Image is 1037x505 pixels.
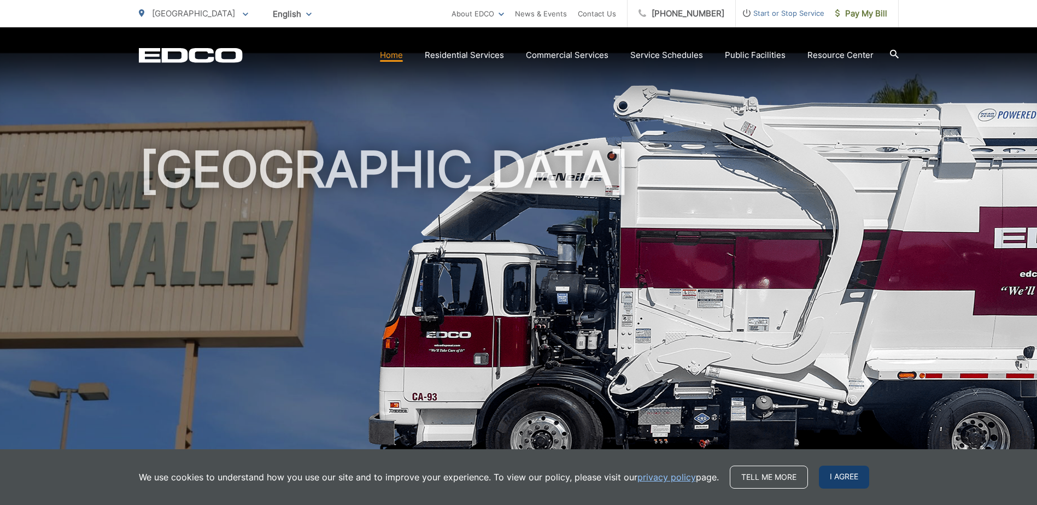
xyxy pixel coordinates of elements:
[730,466,808,489] a: Tell me more
[526,49,608,62] a: Commercial Services
[152,8,235,19] span: [GEOGRAPHIC_DATA]
[380,49,403,62] a: Home
[139,471,719,484] p: We use cookies to understand how you use our site and to improve your experience. To view our pol...
[807,49,874,62] a: Resource Center
[452,7,504,20] a: About EDCO
[835,7,887,20] span: Pay My Bill
[265,4,320,24] span: English
[425,49,504,62] a: Residential Services
[725,49,786,62] a: Public Facilities
[819,466,869,489] span: I agree
[515,7,567,20] a: News & Events
[139,48,243,63] a: EDCD logo. Return to the homepage.
[630,49,703,62] a: Service Schedules
[578,7,616,20] a: Contact Us
[637,471,696,484] a: privacy policy
[139,142,899,488] h1: [GEOGRAPHIC_DATA]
